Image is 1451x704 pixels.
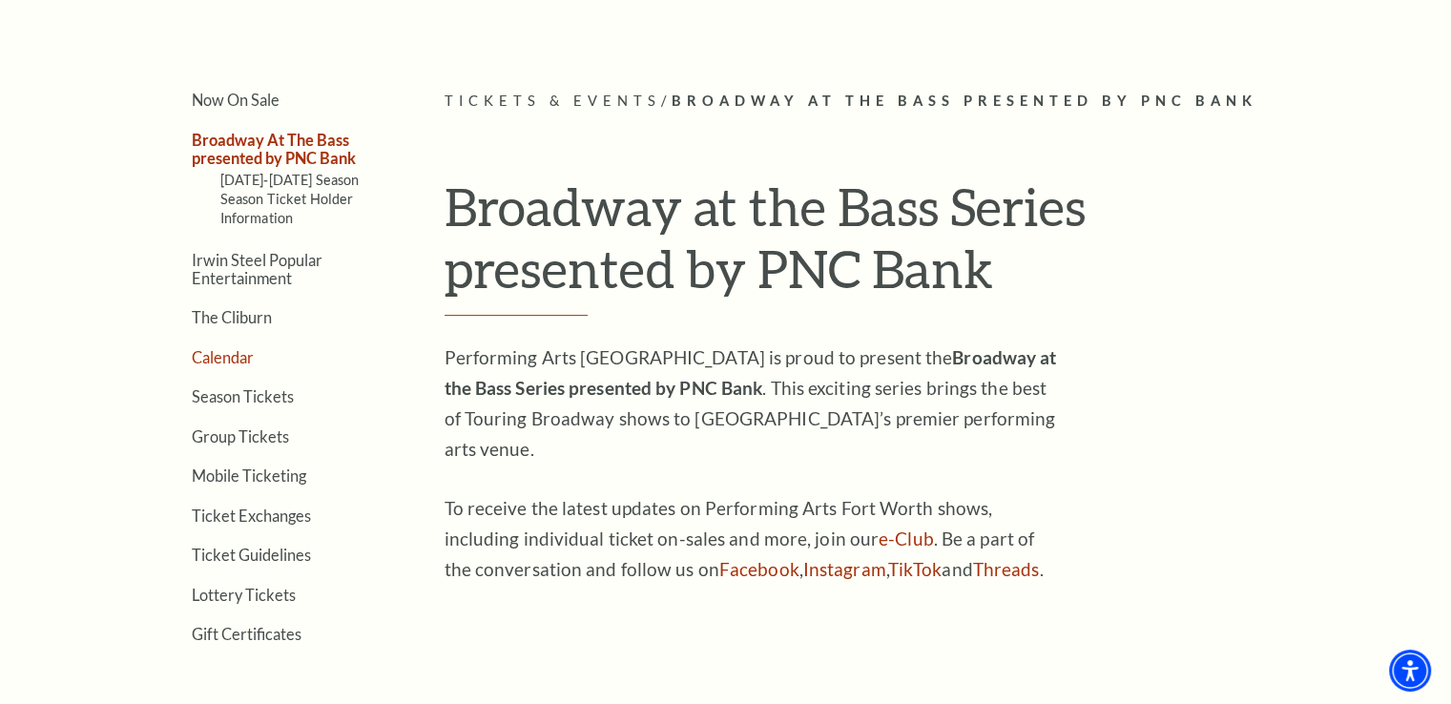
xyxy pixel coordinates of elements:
[192,586,296,604] a: Lottery Tickets
[671,93,1256,109] span: Broadway At The Bass presented by PNC Bank
[192,507,311,525] a: Ticket Exchanges
[973,558,1040,580] a: Threads - open in a new tab
[220,191,354,226] a: Season Ticket Holder Information
[803,558,886,580] a: Instagram - open in a new tab
[192,308,272,326] a: The Cliburn
[445,342,1065,465] p: Performing Arts [GEOGRAPHIC_DATA] is proud to present the . This exciting series brings the best ...
[888,558,943,580] a: TikTok - open in a new tab
[719,558,799,580] a: Facebook - open in a new tab
[192,625,301,643] a: Gift Certificates
[192,387,294,405] a: Season Tickets
[220,172,360,188] a: [DATE]-[DATE] Season
[192,91,280,109] a: Now On Sale
[192,466,306,485] a: Mobile Ticketing
[1389,650,1431,692] div: Accessibility Menu
[445,93,661,109] span: Tickets & Events
[445,346,1057,399] strong: Broadway at the Bass Series presented by PNC Bank
[192,251,322,287] a: Irwin Steel Popular Entertainment
[445,176,1317,316] h1: Broadway at the Bass Series presented by PNC Bank
[445,493,1065,585] p: To receive the latest updates on Performing Arts Fort Worth shows, including individual ticket on...
[192,131,356,167] a: Broadway At The Bass presented by PNC Bank
[879,528,934,549] a: e-Club
[192,546,311,564] a: Ticket Guidelines
[192,348,254,366] a: Calendar
[445,90,1317,114] p: /
[192,427,289,445] a: Group Tickets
